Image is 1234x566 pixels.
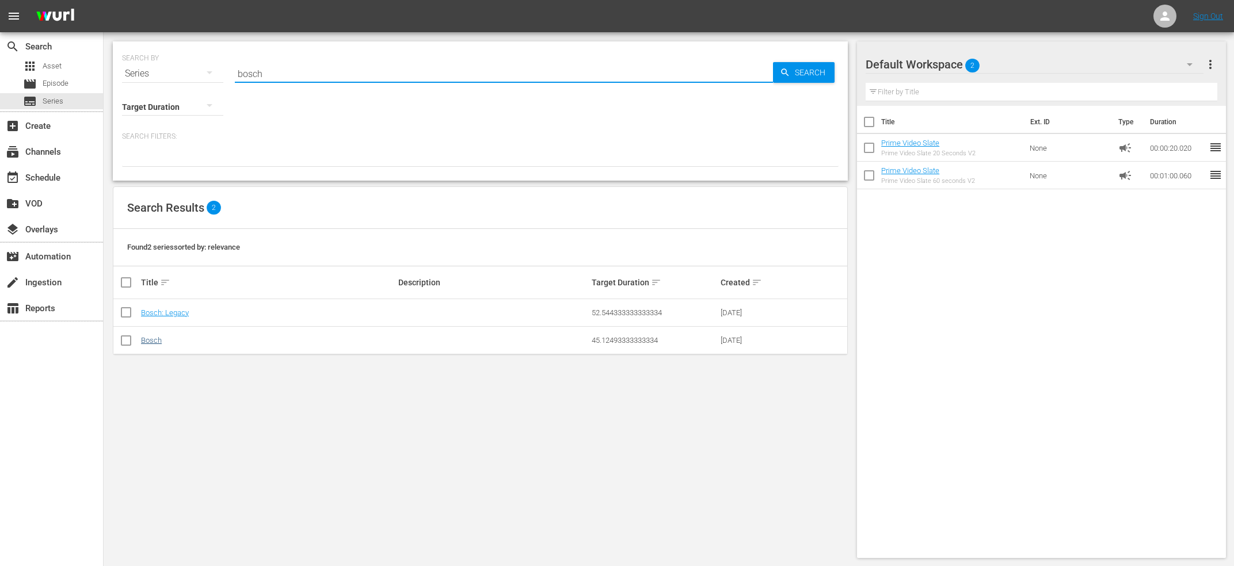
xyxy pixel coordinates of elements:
span: Series [23,94,37,108]
div: Description [398,278,588,287]
span: reorder [1209,140,1222,154]
span: 2 [965,53,980,78]
span: Found 2 series sorted by: relevance [127,243,240,251]
th: Ext. ID [1023,106,1111,138]
a: Bosch [141,336,162,345]
button: more_vert [1203,51,1217,78]
button: Search [773,62,835,83]
span: 2 [207,201,221,215]
div: Series [122,58,223,90]
div: Prime Video Slate 20 Seconds V2 [881,150,976,157]
td: None [1025,162,1114,189]
span: Ingestion [6,276,20,289]
div: Target Duration [592,276,717,289]
span: Ad [1118,169,1132,182]
td: None [1025,134,1114,162]
span: Ad [1118,141,1132,155]
span: Search [6,40,20,53]
span: more_vert [1203,58,1217,71]
div: [DATE] [721,308,782,317]
td: 00:00:20.020 [1145,134,1209,162]
span: Automation [6,250,20,263]
span: sort [160,277,170,288]
img: ans4CAIJ8jUAAAAAAAAAAAAAAAAAAAAAAAAgQb4GAAAAAAAAAAAAAAAAAAAAAAAAJMjXAAAAAAAAAAAAAAAAAAAAAAAAgAT5G... [28,3,83,30]
div: Title [141,276,395,289]
span: reorder [1209,168,1222,182]
span: Overlays [6,223,20,236]
span: sort [752,277,762,288]
a: Prime Video Slate [881,139,939,147]
span: Episode [23,77,37,91]
div: 52.544333333333334 [592,308,717,317]
th: Duration [1143,106,1212,138]
span: Search [790,62,835,83]
div: [DATE] [721,336,782,345]
span: Channels [6,145,20,159]
div: 45.12493333333334 [592,336,717,345]
span: Asset [43,60,62,72]
th: Title [881,106,1023,138]
div: Default Workspace [866,48,1203,81]
div: Prime Video Slate 60 seconds V2 [881,177,975,185]
span: VOD [6,197,20,211]
span: Search Results [127,201,204,215]
span: Create [6,119,20,133]
th: Type [1111,106,1143,138]
span: sort [651,277,661,288]
span: Asset [23,59,37,73]
span: Reports [6,301,20,315]
span: menu [7,9,21,23]
td: 00:01:00.060 [1145,162,1209,189]
a: Prime Video Slate [881,166,939,175]
p: Search Filters: [122,132,839,141]
a: Bosch: Legacy [141,308,189,317]
a: Sign Out [1193,12,1223,21]
span: Schedule [6,171,20,185]
span: Series [43,95,63,107]
span: Episode [43,78,68,89]
div: Created [721,276,782,289]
